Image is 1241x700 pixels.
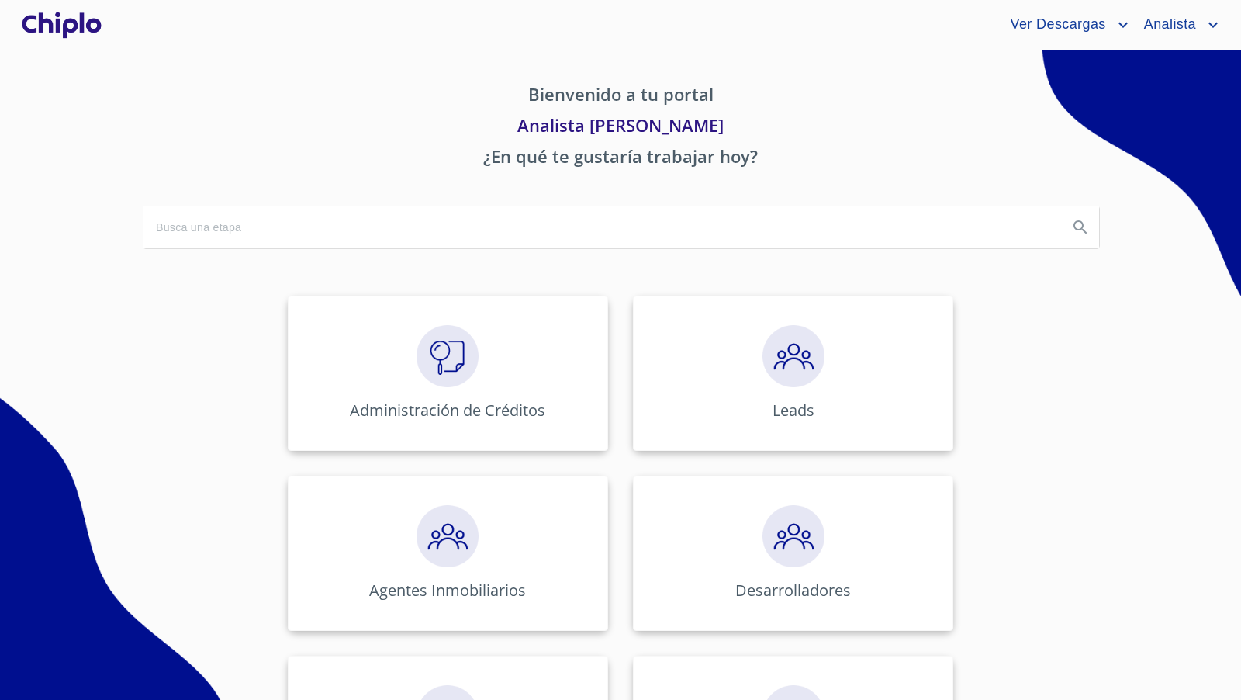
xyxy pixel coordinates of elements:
[1132,12,1204,37] span: Analista
[369,580,526,601] p: Agentes Inmobiliarios
[762,505,824,567] img: megaClickPrecalificacion.png
[762,325,824,387] img: megaClickPrecalificacion.png
[143,113,1098,144] p: Analista [PERSON_NAME]
[1062,209,1099,246] button: Search
[1132,12,1222,37] button: account of current user
[417,505,479,567] img: megaClickPrecalificacion.png
[998,12,1113,37] span: Ver Descargas
[735,580,851,601] p: Desarrolladores
[143,206,1056,248] input: search
[350,400,545,421] p: Administración de Créditos
[143,144,1098,175] p: ¿En qué te gustaría trabajar hoy?
[998,12,1132,37] button: account of current user
[143,81,1098,113] p: Bienvenido a tu portal
[417,325,479,387] img: megaClickVerifiacion.png
[773,400,814,421] p: Leads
